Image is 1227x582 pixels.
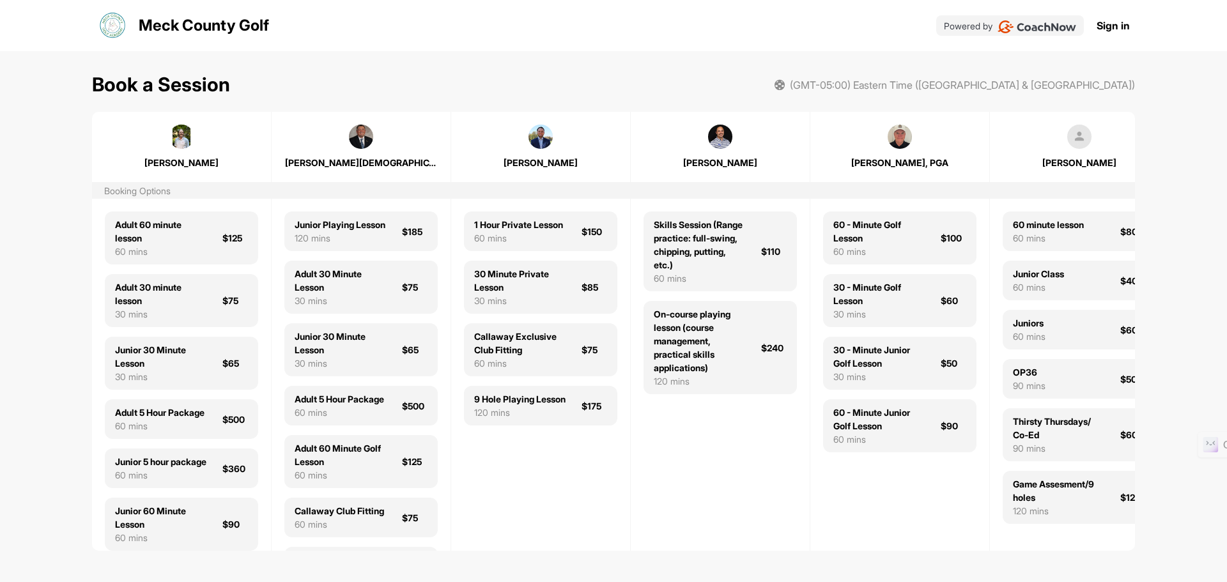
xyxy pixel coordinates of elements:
[295,356,387,370] div: 30 mins
[761,245,787,258] div: $110
[98,10,128,41] img: logo
[833,370,925,383] div: 30 mins
[1120,372,1146,386] div: $50
[1013,365,1046,379] div: OP36
[115,370,207,383] div: 30 mins
[1067,125,1092,149] img: square_default-ef6cabf814de5a2bf16c804365e32c732080f9872bdf737d349900a9daf73cf9.png
[529,125,553,149] img: square_43d63d875b6a0cb55146152b0ebbdb22.jpg
[833,307,925,321] div: 30 mins
[761,341,787,355] div: $240
[474,231,563,245] div: 60 mins
[1120,274,1146,287] div: $40
[474,218,563,231] div: 1 Hour Private Lesson
[139,14,269,37] p: Meck County Golf
[295,468,387,482] div: 60 mins
[1003,156,1155,169] div: [PERSON_NAME]
[402,399,428,413] div: $500
[402,511,428,525] div: $75
[222,462,248,475] div: $360
[824,156,976,169] div: [PERSON_NAME], PGA
[104,184,171,197] div: Booking Options
[888,125,912,149] img: square_68597e2ca94eae6e0acad86b17dd7929.jpg
[1120,323,1146,337] div: $60
[708,125,732,149] img: square_f2a1511b8fed603321472b69dd7d370b.jpg
[833,433,925,446] div: 60 mins
[1120,428,1146,441] div: $60
[115,343,207,370] div: Junior 30 Minute Lesson
[349,125,373,149] img: square_aa159f7e4bb146cb278356b85c699fcb.jpg
[115,245,207,258] div: 60 mins
[295,330,387,356] div: Junior 30 Minute Lesson
[790,77,1135,93] span: (GMT-05:00) Eastern Time ([GEOGRAPHIC_DATA] & [GEOGRAPHIC_DATA])
[115,307,207,321] div: 30 mins
[474,392,566,406] div: 9 Hole Playing Lesson
[402,225,428,238] div: $185
[1013,441,1105,455] div: 90 mins
[295,267,387,294] div: Adult 30 Minute Lesson
[222,231,248,245] div: $125
[295,392,384,406] div: Adult 5 Hour Package
[169,125,194,149] img: square_29e09460c2532e4988273bfcbdb7e236.jpg
[833,280,925,307] div: 30 - Minute Golf Lesson
[998,20,1076,33] img: CoachNow
[1097,18,1130,33] a: Sign in
[833,218,925,245] div: 60 - Minute Golf Lesson
[474,330,566,356] div: Callaway Exclusive Club Fitting
[582,343,607,356] div: $75
[941,419,966,433] div: $90
[654,307,746,374] div: On-course playing lesson (course management, practical skills applications)
[222,294,248,307] div: $75
[295,231,385,245] div: 120 mins
[115,455,206,468] div: Junior 5 hour package
[115,504,207,531] div: Junior 60 Minute Lesson
[1120,491,1146,504] div: $120
[222,356,248,370] div: $65
[115,406,204,419] div: Adult 5 Hour Package
[944,19,992,33] p: Powered by
[295,441,387,468] div: Adult 60 Minute Golf Lesson
[654,218,746,272] div: Skills Session (Range practice: full-swing, chipping, putting, etc.)
[474,406,566,419] div: 120 mins
[1120,225,1146,238] div: $80
[474,294,566,307] div: 30 mins
[1013,267,1064,280] div: Junior Class
[1013,231,1084,245] div: 60 mins
[654,374,746,388] div: 120 mins
[295,517,384,531] div: 60 mins
[115,531,207,544] div: 60 mins
[222,413,248,426] div: $500
[833,245,925,258] div: 60 mins
[644,156,796,169] div: [PERSON_NAME]
[402,455,428,468] div: $125
[295,406,384,419] div: 60 mins
[1013,330,1046,343] div: 60 mins
[474,356,566,370] div: 60 mins
[115,218,207,245] div: Adult 60 minute lesson
[1013,415,1105,441] div: Thirsty Thursdays/ Co-Ed
[1013,218,1084,231] div: 60 minute lesson
[654,272,746,285] div: 60 mins
[941,294,966,307] div: $60
[1013,316,1046,330] div: Juniors
[295,504,384,517] div: Callaway Club Fitting
[1013,477,1105,504] div: Game Assesment/9 holes
[222,517,248,531] div: $90
[1013,379,1046,392] div: 90 mins
[941,356,966,370] div: $50
[115,419,204,433] div: 60 mins
[115,468,206,482] div: 60 mins
[582,399,607,413] div: $175
[402,343,428,356] div: $65
[105,156,258,169] div: [PERSON_NAME]
[92,70,230,99] h1: Book a Session
[465,156,617,169] div: [PERSON_NAME]
[582,225,607,238] div: $150
[285,156,437,169] div: [PERSON_NAME][DEMOGRAPHIC_DATA]
[295,294,387,307] div: 30 mins
[1013,504,1105,517] div: 120 mins
[941,231,966,245] div: $100
[1013,280,1064,294] div: 60 mins
[833,343,925,370] div: 30 - Minute Junior Golf Lesson
[833,406,925,433] div: 60 - Minute Junior Golf Lesson
[474,267,566,294] div: 30 Minute Private Lesson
